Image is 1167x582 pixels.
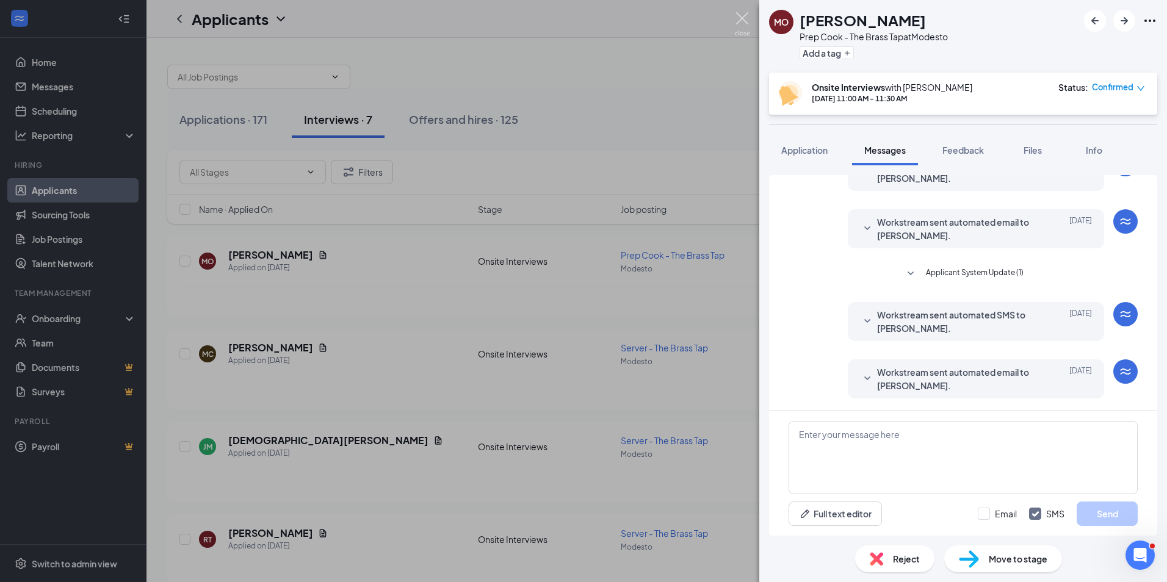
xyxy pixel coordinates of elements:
[1118,364,1133,379] svg: WorkstreamLogo
[1088,13,1102,28] svg: ArrowLeftNew
[903,267,918,281] svg: SmallChevronDown
[844,49,851,57] svg: Plus
[1024,145,1042,156] span: Files
[800,46,854,59] button: PlusAdd a tag
[1125,541,1155,570] iframe: Intercom live chat
[877,215,1037,242] span: Workstream sent automated email to [PERSON_NAME].
[893,552,920,566] span: Reject
[799,508,811,520] svg: Pen
[877,365,1037,392] span: Workstream sent automated email to [PERSON_NAME].
[1077,501,1138,526] button: Send
[781,145,828,156] span: Application
[1118,307,1133,322] svg: WorkstreamLogo
[860,221,875,236] svg: SmallChevronDown
[1118,214,1133,229] svg: WorkstreamLogo
[1092,81,1133,93] span: Confirmed
[860,314,875,329] svg: SmallChevronDown
[789,501,882,526] button: Full text editorPen
[1084,10,1106,32] button: ArrowLeftNew
[926,267,1024,281] span: Applicant System Update (1)
[1058,81,1088,93] div: Status :
[812,93,972,104] div: [DATE] 11:00 AM - 11:30 AM
[800,10,926,31] h1: [PERSON_NAME]
[1117,13,1132,28] svg: ArrowRight
[1136,84,1145,93] span: down
[1069,215,1092,242] span: [DATE]
[812,82,885,93] b: Onsite Interviews
[989,552,1047,566] span: Move to stage
[860,372,875,386] svg: SmallChevronDown
[774,16,789,28] div: MO
[1069,365,1092,392] span: [DATE]
[800,31,948,43] div: Prep Cook - The Brass Tap at Modesto
[942,145,984,156] span: Feedback
[903,267,1024,281] button: SmallChevronDownApplicant System Update (1)
[1086,145,1102,156] span: Info
[1143,13,1157,28] svg: Ellipses
[864,145,906,156] span: Messages
[812,81,972,93] div: with [PERSON_NAME]
[1069,308,1092,335] span: [DATE]
[877,308,1037,335] span: Workstream sent automated SMS to [PERSON_NAME].
[1113,10,1135,32] button: ArrowRight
